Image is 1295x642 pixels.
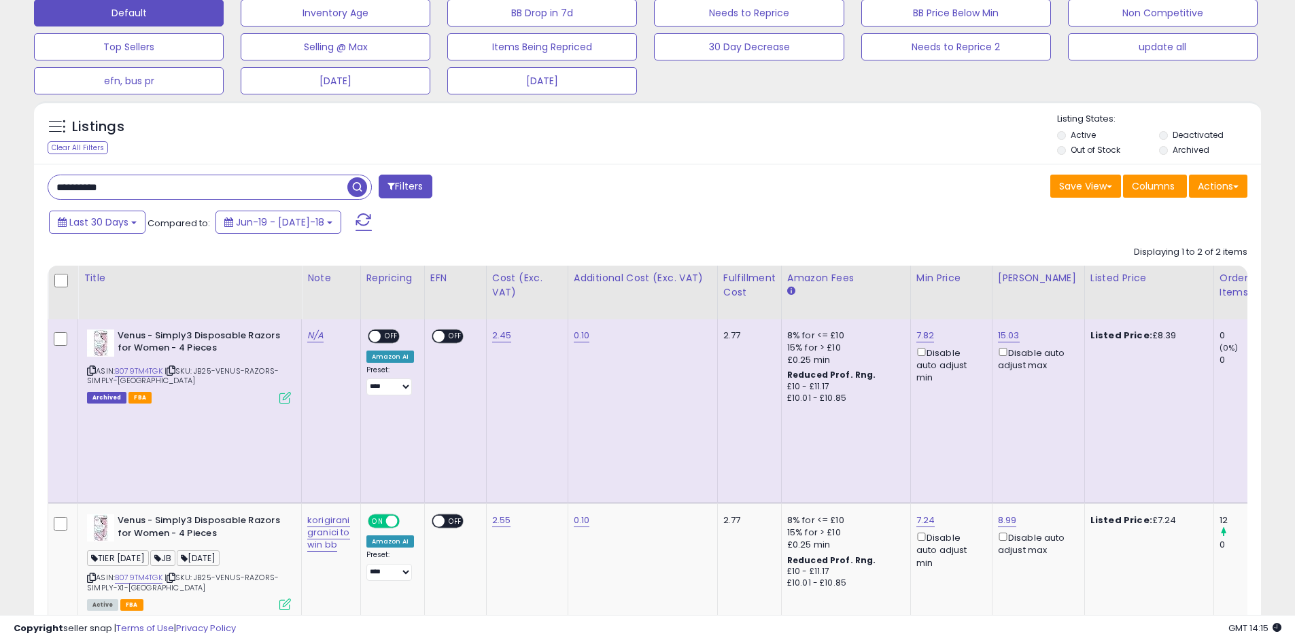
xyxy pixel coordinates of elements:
div: £0.25 min [787,354,900,366]
div: Ordered Items [1220,271,1269,300]
div: £10 - £11.17 [787,566,900,577]
span: JB [150,550,175,566]
span: 2025-08-18 14:15 GMT [1228,622,1281,635]
button: Last 30 Days [49,211,145,234]
button: Filters [379,175,432,198]
a: 0.10 [574,514,590,527]
button: [DATE] [241,67,430,94]
b: Listed Price: [1090,514,1152,527]
button: Save View [1050,175,1121,198]
div: £10 - £11.17 [787,381,900,393]
div: 12 [1220,514,1275,527]
div: Preset: [366,550,414,581]
div: Disable auto adjust min [916,345,982,385]
span: FBA [120,599,143,611]
span: Jun-19 - [DATE]-18 [236,215,324,229]
a: N/A [307,329,324,342]
button: Jun-19 - [DATE]-18 [215,211,341,234]
div: Preset: [366,365,414,396]
div: Amazon AI [366,535,414,548]
b: Venus - Simply3 Disposable Razors for Women - 4 Pieces [118,329,283,358]
div: seller snap | | [14,622,236,635]
div: 2.77 [723,514,771,527]
span: All listings currently available for purchase on Amazon [87,599,118,611]
a: Privacy Policy [176,622,236,635]
span: | SKU: JB25-VENUS-RAZORS-SIMPLY-X1-[GEOGRAPHIC_DATA] [87,572,279,592]
span: FBA [128,392,152,404]
div: Amazon Fees [787,271,905,285]
small: Amazon Fees. [787,285,795,298]
div: 0 [1220,354,1275,366]
div: 8% for <= £10 [787,514,900,527]
div: Title [84,271,296,285]
span: Last 30 Days [69,215,128,229]
a: 2.45 [492,329,512,342]
div: EFN [430,271,481,285]
div: Note [307,271,355,285]
div: Additional Cost (Exc. VAT) [574,271,712,285]
button: Selling @ Max [241,33,430,60]
img: 41+wrCd0rLL._SL40_.jpg [87,514,114,541]
span: OFF [445,516,466,527]
span: OFF [445,330,466,342]
b: Venus - Simply3 Disposable Razors for Women - 4 Pieces [118,514,283,543]
span: Compared to: [148,217,210,230]
span: OFF [397,516,419,527]
button: 30 Day Decrease [654,33,844,60]
div: Fulfillment Cost [723,271,776,300]
a: 0.10 [574,329,590,342]
button: [DATE] [447,67,637,94]
div: Disable auto adjust min [916,530,982,569]
div: Disable auto adjust max [998,345,1074,372]
h5: Listings [72,118,124,137]
a: 7.82 [916,329,935,342]
div: [PERSON_NAME] [998,271,1079,285]
label: Deactivated [1173,129,1224,141]
a: B079TM4TGK [115,365,162,377]
div: Displaying 1 to 2 of 2 items [1134,246,1247,259]
label: Out of Stock [1071,144,1120,156]
span: TIER [DATE] [87,550,149,566]
div: ASIN: [87,329,291,402]
div: Min Price [916,271,986,285]
div: Disable auto adjust max [998,530,1074,556]
button: Columns [1123,175,1187,198]
button: Needs to Reprice 2 [861,33,1051,60]
button: Actions [1189,175,1247,198]
b: Reduced Prof. Rng. [787,554,876,566]
a: 7.24 [916,514,935,527]
a: 15.03 [998,329,1020,342]
a: korigirani granici to win bb [307,514,350,552]
div: £8.39 [1090,329,1203,342]
a: 2.55 [492,514,511,527]
b: Listed Price: [1090,329,1152,342]
span: [DATE] [177,550,220,566]
span: | SKU: JB25-VENUS-RAZORS-SIMPLY-[GEOGRAPHIC_DATA] [87,365,279,386]
a: B079TM4TGK [115,572,162,584]
img: 41+wrCd0rLL._SL40_.jpg [87,329,114,357]
b: Reduced Prof. Rng. [787,369,876,380]
button: Top Sellers [34,33,224,60]
div: 15% for > £10 [787,527,900,539]
strong: Copyright [14,622,63,635]
div: £7.24 [1090,514,1203,527]
div: 0 [1220,539,1275,551]
span: Columns [1132,179,1175,193]
label: Archived [1173,144,1209,156]
div: 0 [1220,329,1275,342]
div: 2.77 [723,329,771,342]
div: Repricing [366,271,419,285]
span: ON [369,516,386,527]
div: Clear All Filters [48,141,108,154]
div: £10.01 - £10.85 [787,577,900,589]
a: 8.99 [998,514,1017,527]
div: Listed Price [1090,271,1208,285]
button: Items Being Repriced [447,33,637,60]
button: efn, bus pr [34,67,224,94]
div: Amazon AI [366,351,414,363]
label: Active [1071,129,1096,141]
div: £0.25 min [787,539,900,551]
button: update all [1068,33,1258,60]
div: Cost (Exc. VAT) [492,271,562,300]
small: (0%) [1220,342,1239,353]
